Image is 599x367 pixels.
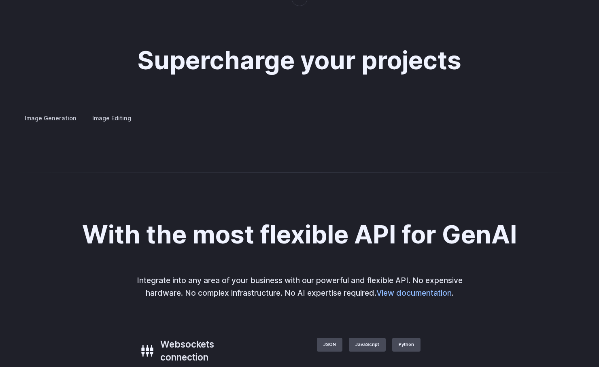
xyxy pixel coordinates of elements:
label: Python [392,338,421,352]
label: JavaScript [349,338,386,352]
h2: With the most flexible API for GenAI [82,221,517,248]
p: Integrate into any area of your business with our powerful and flexible API. No expensive hardwar... [131,274,468,299]
label: Image Generation [18,111,83,125]
label: Image Editing [85,111,138,125]
a: View documentation [376,288,452,298]
h2: Supercharge your projects [138,47,461,74]
label: JSON [317,338,342,352]
h3: Websockets connection [160,338,260,364]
